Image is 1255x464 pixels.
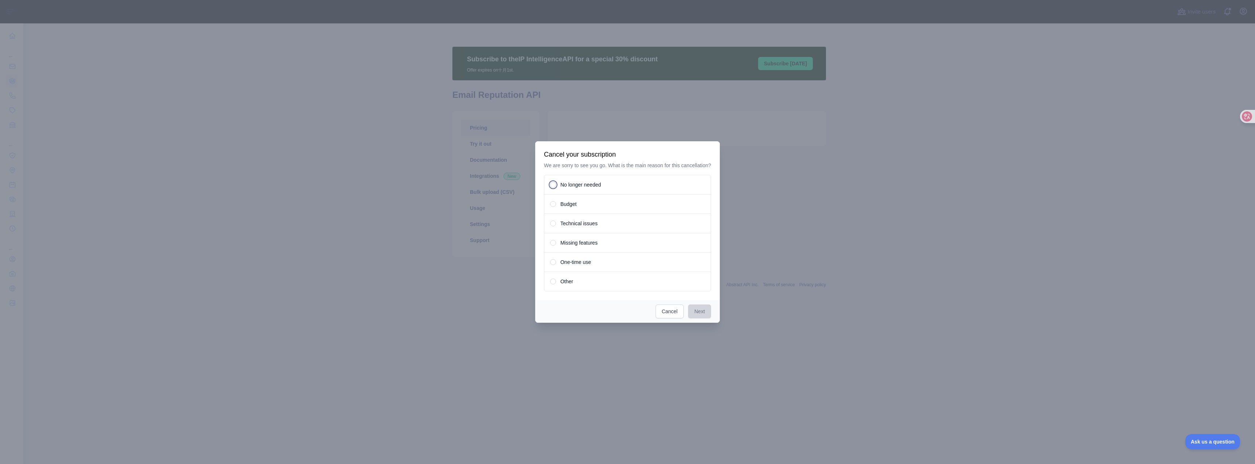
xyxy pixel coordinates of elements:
[560,239,598,246] span: Missing features
[544,162,711,169] p: We are sorry to see you go. What is the main reason for this cancellation?
[688,304,711,318] button: Next
[656,304,684,318] button: Cancel
[560,278,573,285] span: Other
[560,258,591,266] span: One-time use
[560,200,576,208] span: Budget
[560,220,598,227] span: Technical issues
[1185,434,1240,449] iframe: Toggle Customer Support
[560,181,601,188] span: No longer needed
[544,150,711,159] h3: Cancel your subscription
